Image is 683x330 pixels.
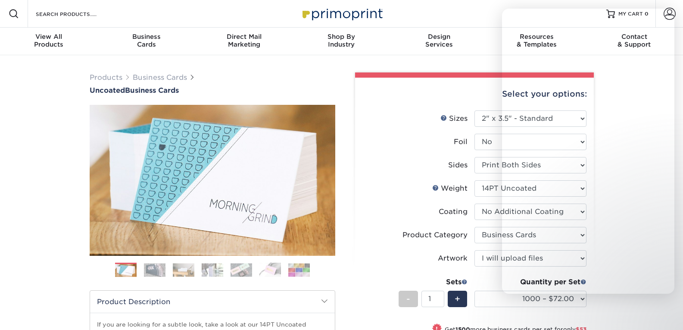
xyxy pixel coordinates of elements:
[438,253,468,264] div: Artwork
[90,57,335,303] img: Uncoated 01
[448,160,468,170] div: Sides
[133,73,187,82] a: Business Cards
[293,28,390,55] a: Shop ByIndustry
[399,277,468,287] div: Sets
[195,28,293,55] a: Direct MailMarketing
[195,33,293,41] span: Direct Mail
[90,86,335,94] a: UncoatedBusiness Cards
[390,33,488,48] div: Services
[195,33,293,48] div: Marketing
[454,137,468,147] div: Foil
[97,33,195,41] span: Business
[97,33,195,48] div: Cards
[115,260,137,281] img: Business Cards 01
[35,9,119,19] input: SEARCH PRODUCTS.....
[293,33,390,41] span: Shop By
[474,277,586,287] div: Quantity per Set
[288,263,310,277] img: Business Cards 07
[440,113,468,124] div: Sizes
[202,263,223,277] img: Business Cards 04
[406,292,410,305] span: -
[488,33,585,41] span: Resources
[293,33,390,48] div: Industry
[231,263,252,277] img: Business Cards 05
[362,78,587,110] div: Select your options:
[402,230,468,240] div: Product Category
[90,86,125,94] span: Uncoated
[299,4,385,23] img: Primoprint
[455,292,460,305] span: +
[390,28,488,55] a: DesignServices
[90,73,122,82] a: Products
[2,304,73,327] iframe: Google Customer Reviews
[90,291,335,313] h2: Product Description
[97,28,195,55] a: BusinessCards
[488,28,585,55] a: Resources& Templates
[90,86,335,94] h1: Business Cards
[488,33,585,48] div: & Templates
[654,301,674,321] iframe: Intercom live chat
[439,207,468,217] div: Coating
[502,9,674,294] iframe: Intercom live chat
[390,33,488,41] span: Design
[432,183,468,194] div: Weight
[173,263,194,277] img: Business Cards 03
[259,263,281,277] img: Business Cards 06
[144,263,165,277] img: Business Cards 02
